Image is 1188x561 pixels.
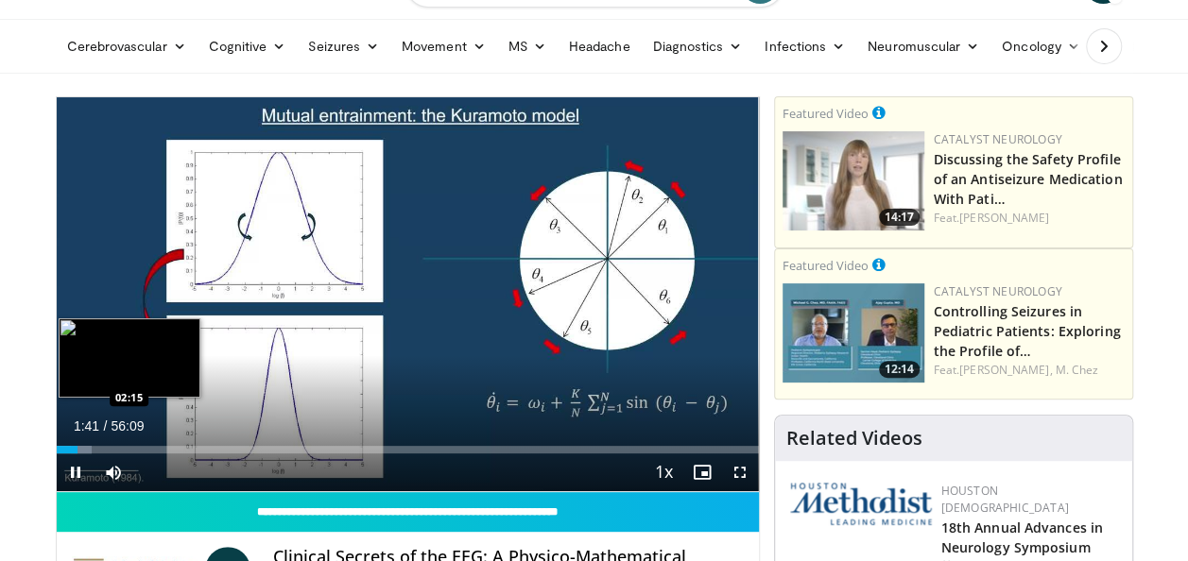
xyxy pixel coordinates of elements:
[104,418,108,433] span: /
[57,446,759,453] div: Progress Bar
[1056,362,1099,378] a: M. Chez
[74,418,99,433] span: 1:41
[646,453,683,491] button: Playback Rate
[959,362,1052,378] a: [PERSON_NAME],
[941,483,1069,516] a: Houston [DEMOGRAPHIC_DATA]
[59,318,200,398] img: image.jpeg
[558,27,642,65] a: Headache
[941,518,1103,556] a: 18th Annual Advances in Neurology Symposium
[783,283,924,382] a: 12:14
[721,453,759,491] button: Fullscreen
[856,27,990,65] a: Neuromuscular
[783,257,869,274] small: Featured Video
[879,209,920,226] span: 14:17
[683,453,721,491] button: Enable picture-in-picture mode
[959,210,1049,226] a: [PERSON_NAME]
[790,483,932,525] img: 5e4488cc-e109-4a4e-9fd9-73bb9237ee91.png.150x105_q85_autocrop_double_scale_upscale_version-0.2.png
[111,418,144,433] span: 56:09
[57,453,95,491] button: Pause
[783,283,924,382] img: 5e01731b-4d4e-47f8-b775-0c1d7f1e3c52.png.150x105_q85_crop-smart_upscale.jpg
[95,453,132,491] button: Mute
[990,27,1092,65] a: Oncology
[753,27,856,65] a: Infections
[879,361,920,378] span: 12:14
[934,283,1062,299] a: Catalyst Neurology
[57,97,759,492] video-js: Video Player
[934,362,1125,379] div: Feat.
[198,27,298,65] a: Cognitive
[783,105,869,122] small: Featured Video
[934,302,1121,360] a: Controlling Seizures in Pediatric Patients: Exploring the Profile of…
[934,150,1123,208] a: Discussing the Safety Profile of an Antiseizure Medication With Pati…
[297,27,390,65] a: Seizures
[934,210,1125,227] div: Feat.
[934,131,1062,147] a: Catalyst Neurology
[56,27,198,65] a: Cerebrovascular
[641,27,753,65] a: Diagnostics
[390,27,497,65] a: Movement
[783,131,924,230] a: 14:17
[783,131,924,230] img: c23d0a25-a0b6-49e6-ba12-869cdc8b250a.png.150x105_q85_crop-smart_upscale.jpg
[786,427,922,450] h4: Related Videos
[497,27,558,65] a: MS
